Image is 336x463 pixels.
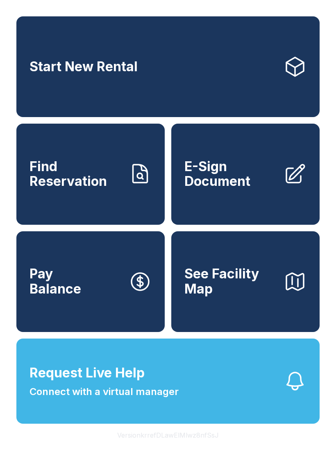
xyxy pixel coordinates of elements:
a: Find Reservation [16,124,165,224]
span: Pay Balance [30,267,81,296]
span: Request Live Help [30,363,145,383]
button: PayBalance [16,231,165,332]
span: Start New Rental [30,59,138,75]
button: Request Live HelpConnect with a virtual manager [16,339,320,424]
a: E-Sign Document [171,124,320,224]
a: Start New Rental [16,16,320,117]
span: See Facility Map [184,267,277,296]
button: See Facility Map [171,231,320,332]
span: E-Sign Document [184,159,277,189]
span: Connect with a virtual manager [30,384,179,399]
span: Find Reservation [30,159,122,189]
button: VersionkrrefDLawElMlwz8nfSsJ [111,424,225,447]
